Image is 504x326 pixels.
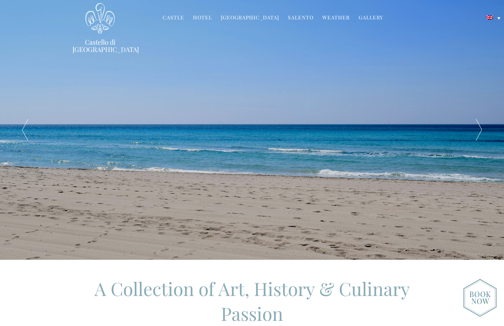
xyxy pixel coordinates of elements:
a: [GEOGRAPHIC_DATA] [221,14,279,22]
a: Gallery [359,14,383,22]
a: Weather [322,14,350,22]
img: English [486,15,493,20]
img: Castello di Ugento [85,3,115,34]
a: Castello di [GEOGRAPHIC_DATA] [73,38,127,53]
a: Salento [288,14,314,22]
a: Castle [163,14,184,22]
img: new-booknow.png [463,279,497,317]
a: Hotel [193,14,212,22]
span: A Collection of Art, History & Culinary Passion [94,276,410,326]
